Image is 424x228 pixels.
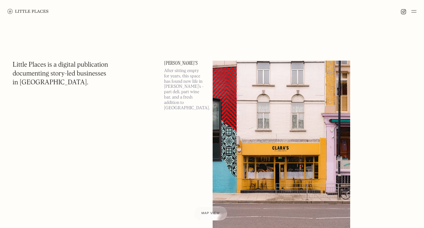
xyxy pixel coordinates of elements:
[164,61,205,66] a: [PERSON_NAME]'s
[13,61,108,87] h1: Little Places is a digital publication documenting story-led businesses in [GEOGRAPHIC_DATA].
[202,212,220,215] span: Map view
[164,68,205,111] p: After sitting empty for years, this space has found new life in [PERSON_NAME]’s - part deli, part...
[194,207,227,220] a: Map view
